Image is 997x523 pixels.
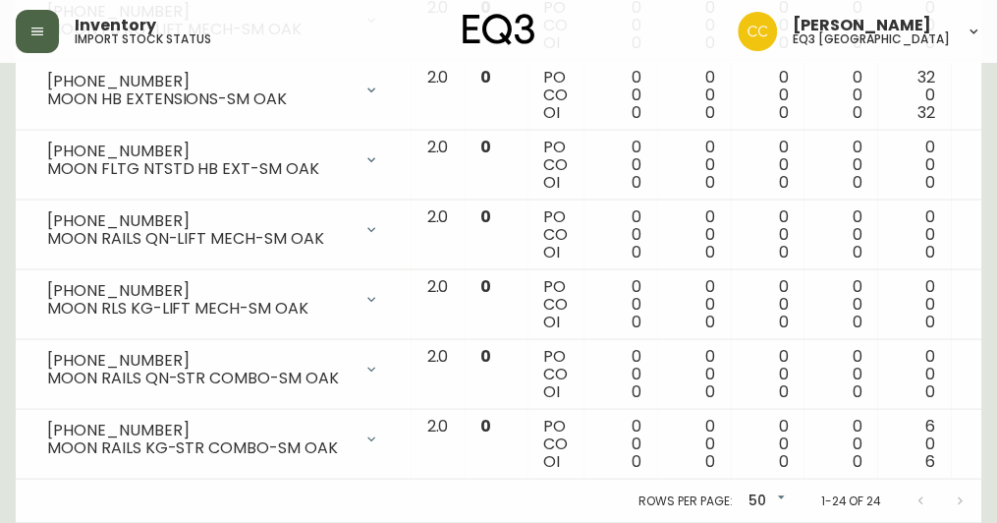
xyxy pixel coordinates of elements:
[852,241,861,263] span: 0
[480,66,491,88] span: 0
[75,33,211,45] h5: import stock status
[705,380,715,403] span: 0
[632,380,641,403] span: 0
[852,450,861,473] span: 0
[599,348,641,401] div: 0 0
[673,418,715,471] div: 0 0
[47,73,352,90] div: [PHONE_NUMBER]
[543,101,560,124] span: OI
[543,418,568,471] div: PO CO
[925,171,935,194] span: 0
[673,69,715,122] div: 0 0
[411,340,465,410] td: 2.0
[740,486,789,518] div: 50
[852,171,861,194] span: 0
[75,18,156,33] span: Inventory
[705,101,715,124] span: 0
[632,311,641,333] span: 0
[925,311,935,333] span: 0
[819,139,861,192] div: 0 0
[599,278,641,331] div: 0 0
[893,208,935,261] div: 0 0
[820,493,881,510] p: 1-24 of 24
[543,450,560,473] span: OI
[47,439,352,457] div: MOON RAILS KG-STR COMBO-SM OAK
[705,311,715,333] span: 0
[893,348,935,401] div: 0 0
[543,278,568,331] div: PO CO
[747,278,789,331] div: 0 0
[543,380,560,403] span: OI
[543,171,560,194] span: OI
[632,101,641,124] span: 0
[673,278,715,331] div: 0 0
[599,139,641,192] div: 0 0
[543,241,560,263] span: OI
[747,69,789,122] div: 0 0
[543,69,568,122] div: PO CO
[599,208,641,261] div: 0 0
[778,101,788,124] span: 0
[632,171,641,194] span: 0
[599,69,641,122] div: 0 0
[778,311,788,333] span: 0
[411,201,465,270] td: 2.0
[673,348,715,401] div: 0 0
[411,270,465,340] td: 2.0
[673,208,715,261] div: 0 0
[673,139,715,192] div: 0 0
[778,450,788,473] span: 0
[819,278,861,331] div: 0 0
[47,160,352,178] div: MOON FLTG NTSTD HB EXT-SM OAK
[819,348,861,401] div: 0 0
[893,418,935,471] div: 6 0
[31,139,395,182] div: [PHONE_NUMBER]MOON FLTG NTSTD HB EXT-SM OAK
[599,418,641,471] div: 0 0
[852,101,861,124] span: 0
[480,345,491,368] span: 0
[852,311,861,333] span: 0
[543,348,568,401] div: PO CO
[778,241,788,263] span: 0
[480,136,491,158] span: 0
[47,143,352,160] div: [PHONE_NUMBER]
[793,18,931,33] span: [PERSON_NAME]
[47,212,352,230] div: [PHONE_NUMBER]
[480,415,491,437] span: 0
[925,241,935,263] span: 0
[31,418,395,461] div: [PHONE_NUMBER]MOON RAILS KG-STR COMBO-SM OAK
[47,352,352,370] div: [PHONE_NUMBER]
[638,493,732,510] p: Rows per page:
[793,33,950,45] h5: eq3 [GEOGRAPHIC_DATA]
[819,69,861,122] div: 0 0
[632,450,641,473] span: 0
[705,241,715,263] span: 0
[543,208,568,261] div: PO CO
[47,282,352,300] div: [PHONE_NUMBER]
[852,380,861,403] span: 0
[747,348,789,401] div: 0 0
[31,69,395,112] div: [PHONE_NUMBER]MOON HB EXTENSIONS-SM OAK
[543,311,560,333] span: OI
[778,171,788,194] span: 0
[893,278,935,331] div: 0 0
[411,410,465,480] td: 2.0
[411,61,465,131] td: 2.0
[47,370,352,387] div: MOON RAILS QN-STR COMBO-SM OAK
[47,422,352,439] div: [PHONE_NUMBER]
[411,131,465,201] td: 2.0
[31,278,395,321] div: [PHONE_NUMBER]MOON RLS KG-LIFT MECH-SM OAK
[778,380,788,403] span: 0
[543,139,568,192] div: PO CO
[463,14,535,45] img: logo
[893,139,935,192] div: 0 0
[819,208,861,261] div: 0 0
[31,348,395,391] div: [PHONE_NUMBER]MOON RAILS QN-STR COMBO-SM OAK
[47,300,352,318] div: MOON RLS KG-LIFT MECH-SM OAK
[47,230,352,248] div: MOON RAILS QN-LIFT MECH-SM OAK
[480,275,491,298] span: 0
[705,450,715,473] span: 0
[47,90,352,108] div: MOON HB EXTENSIONS-SM OAK
[747,139,789,192] div: 0 0
[925,450,935,473] span: 6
